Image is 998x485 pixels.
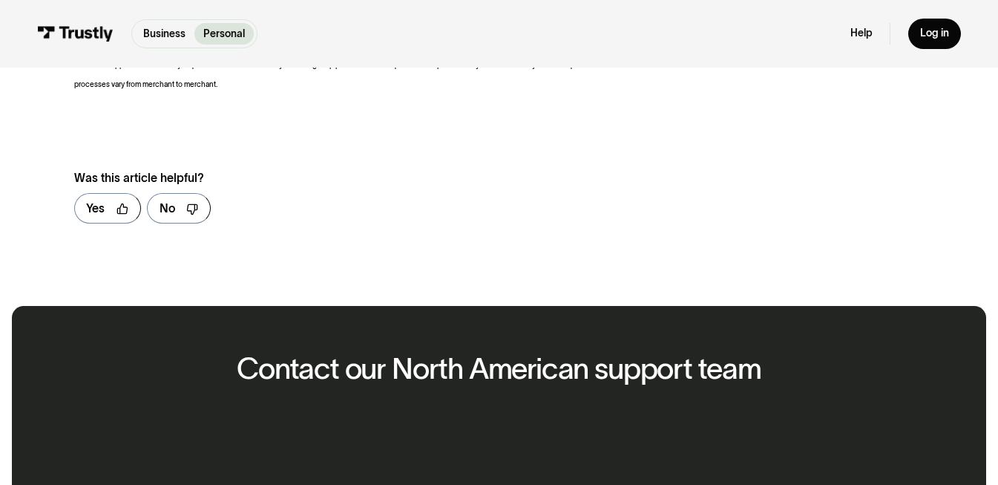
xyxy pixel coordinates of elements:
[74,61,620,88] span: *Merchant apps and wallets may require an account which may have a sign-up process that is requir...
[908,19,961,50] a: Log in
[850,27,873,40] a: Help
[920,27,949,40] div: Log in
[74,193,141,224] a: Yes
[74,169,590,187] div: Was this article helpful?
[237,353,761,385] h2: Contact our North American support team
[37,26,114,42] img: Trustly Logo
[203,26,245,42] p: Personal
[147,193,211,224] a: No
[194,23,254,45] a: Personal
[86,200,105,218] div: Yes
[160,200,175,218] div: No
[143,26,186,42] p: Business
[135,23,195,45] a: Business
